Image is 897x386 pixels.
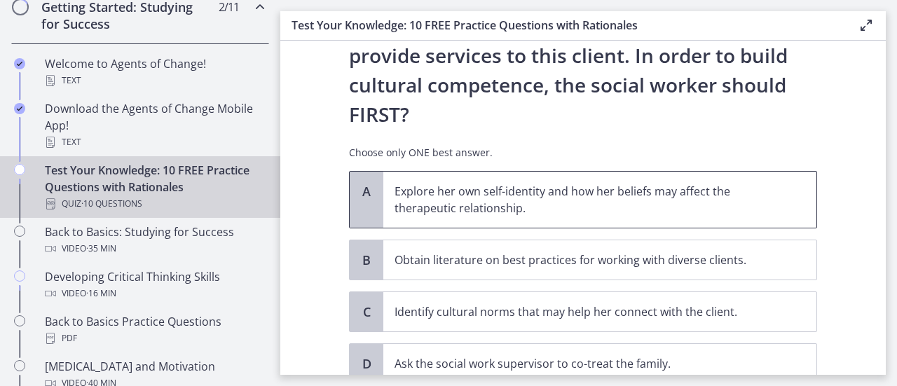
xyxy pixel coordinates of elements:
div: Video [45,285,263,302]
p: Identify cultural norms that may help her connect with the client. [395,303,777,320]
div: Test Your Knowledge: 10 FREE Practice Questions with Rationales [45,162,263,212]
p: Obtain literature on best practices for working with diverse clients. [395,251,777,268]
div: Developing Critical Thinking Skills [45,268,263,302]
i: Completed [14,58,25,69]
i: Completed [14,103,25,114]
span: · 10 Questions [81,195,142,212]
div: Back to Basics: Studying for Success [45,223,263,257]
div: PDF [45,330,263,347]
h3: Test Your Knowledge: 10 FREE Practice Questions with Rationales [292,17,835,34]
div: Back to Basics Practice Questions [45,313,263,347]
span: A [358,183,375,200]
div: Text [45,134,263,151]
div: Download the Agents of Change Mobile App! [45,100,263,151]
p: Ask the social work supervisor to co-treat the family. [395,355,777,372]
div: Quiz [45,195,263,212]
div: Video [45,240,263,257]
span: B [358,251,375,268]
p: Choose only ONE best answer. [349,146,817,160]
span: · 16 min [86,285,116,302]
p: Explore her own self-identity and how her beliefs may affect the therapeutic relationship. [395,183,777,216]
span: D [358,355,375,372]
div: Text [45,72,263,89]
span: C [358,303,375,320]
span: · 35 min [86,240,116,257]
div: Welcome to Agents of Change! [45,55,263,89]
